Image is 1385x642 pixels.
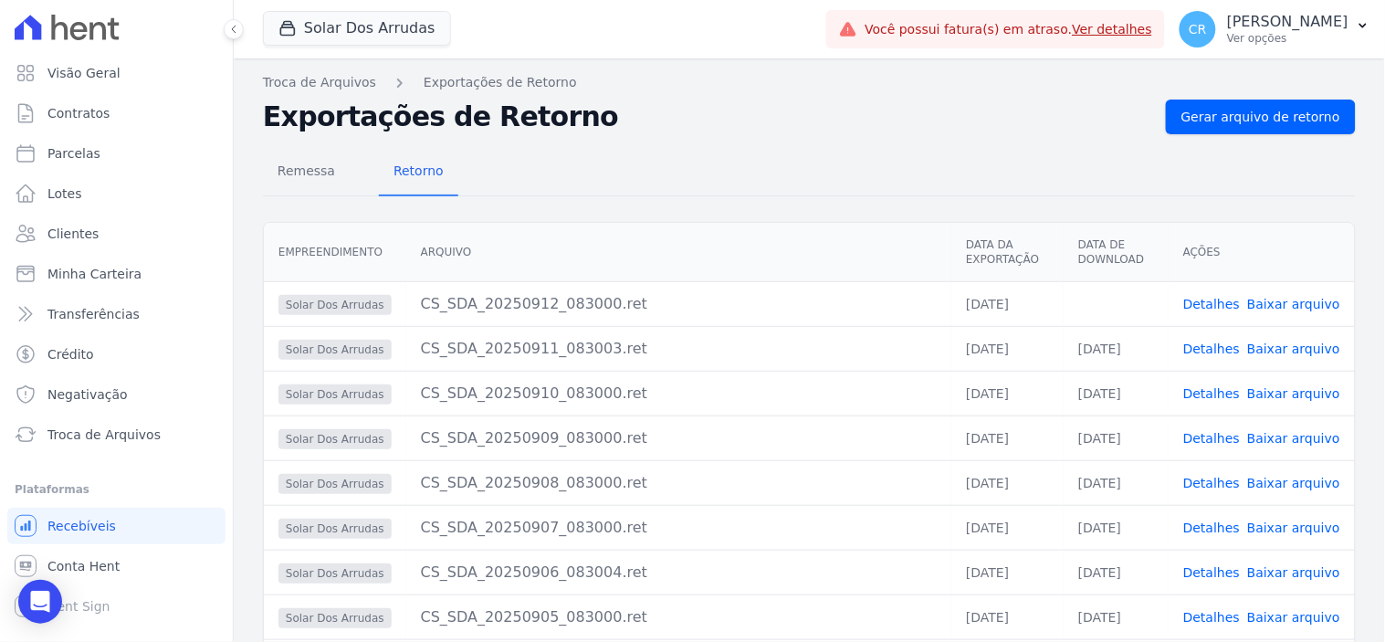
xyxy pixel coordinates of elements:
[1064,505,1169,550] td: [DATE]
[47,184,82,203] span: Lotes
[47,305,140,323] span: Transferências
[1183,342,1240,356] a: Detalhes
[278,608,392,628] span: Solar Dos Arrudas
[263,73,1356,92] nav: Breadcrumb
[1247,565,1340,580] a: Baixar arquivo
[951,460,1064,505] td: [DATE]
[1073,22,1153,37] a: Ver detalhes
[267,153,346,189] span: Remessa
[1227,31,1348,46] p: Ver opções
[278,474,392,494] span: Solar Dos Arrudas
[7,508,226,544] a: Recebíveis
[278,519,392,539] span: Solar Dos Arrudas
[1183,297,1240,311] a: Detalhes
[1183,565,1240,580] a: Detalhes
[406,223,952,282] th: Arquivo
[1247,297,1340,311] a: Baixar arquivo
[1183,386,1240,401] a: Detalhes
[1183,610,1240,625] a: Detalhes
[7,376,226,413] a: Negativação
[1247,476,1340,490] a: Baixar arquivo
[263,73,376,92] a: Troca de Arquivos
[1181,108,1340,126] span: Gerar arquivo de retorno
[424,73,577,92] a: Exportações de Retorno
[1227,13,1348,31] p: [PERSON_NAME]
[421,383,938,405] div: CS_SDA_20250910_083000.ret
[1247,431,1340,446] a: Baixar arquivo
[421,293,938,315] div: CS_SDA_20250912_083000.ret
[47,104,110,122] span: Contratos
[1247,610,1340,625] a: Baixar arquivo
[379,149,458,196] a: Retorno
[7,336,226,373] a: Crédito
[421,562,938,584] div: CS_SDA_20250906_083004.ret
[951,550,1064,595] td: [DATE]
[1183,521,1240,535] a: Detalhes
[7,296,226,332] a: Transferências
[1247,386,1340,401] a: Baixar arquivo
[951,416,1064,460] td: [DATE]
[47,557,120,575] span: Conta Hent
[951,326,1064,371] td: [DATE]
[7,55,226,91] a: Visão Geral
[1064,595,1169,639] td: [DATE]
[951,281,1064,326] td: [DATE]
[421,517,938,539] div: CS_SDA_20250907_083000.ret
[421,472,938,494] div: CS_SDA_20250908_083000.ret
[278,384,392,405] span: Solar Dos Arrudas
[263,11,451,46] button: Solar Dos Arrudas
[47,64,121,82] span: Visão Geral
[47,385,128,404] span: Negativação
[264,223,406,282] th: Empreendimento
[951,223,1064,282] th: Data da Exportação
[278,563,392,584] span: Solar Dos Arrudas
[278,429,392,449] span: Solar Dos Arrudas
[1183,476,1240,490] a: Detalhes
[47,265,142,283] span: Minha Carteira
[1064,326,1169,371] td: [DATE]
[1166,100,1356,134] a: Gerar arquivo de retorno
[278,295,392,315] span: Solar Dos Arrudas
[47,144,100,163] span: Parcelas
[47,517,116,535] span: Recebíveis
[1064,223,1169,282] th: Data de Download
[1165,4,1385,55] button: CR [PERSON_NAME] Ver opções
[278,340,392,360] span: Solar Dos Arrudas
[1247,521,1340,535] a: Baixar arquivo
[1169,223,1355,282] th: Ações
[1189,23,1207,36] span: CR
[1064,460,1169,505] td: [DATE]
[47,345,94,363] span: Crédito
[1064,550,1169,595] td: [DATE]
[18,580,62,624] div: Open Intercom Messenger
[7,95,226,132] a: Contratos
[263,149,458,196] nav: Tab selector
[865,20,1152,39] span: Você possui fatura(s) em atraso.
[383,153,455,189] span: Retorno
[421,338,938,360] div: CS_SDA_20250911_083003.ret
[263,149,350,196] a: Remessa
[421,427,938,449] div: CS_SDA_20250909_083000.ret
[263,100,1151,133] h2: Exportações de Retorno
[421,606,938,628] div: CS_SDA_20250905_083000.ret
[47,225,99,243] span: Clientes
[47,426,161,444] span: Troca de Arquivos
[1064,416,1169,460] td: [DATE]
[1247,342,1340,356] a: Baixar arquivo
[7,256,226,292] a: Minha Carteira
[1183,431,1240,446] a: Detalhes
[1064,371,1169,416] td: [DATE]
[7,416,226,453] a: Troca de Arquivos
[7,175,226,212] a: Lotes
[951,505,1064,550] td: [DATE]
[951,595,1064,639] td: [DATE]
[951,371,1064,416] td: [DATE]
[7,135,226,172] a: Parcelas
[15,479,218,500] div: Plataformas
[7,548,226,584] a: Conta Hent
[7,216,226,252] a: Clientes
